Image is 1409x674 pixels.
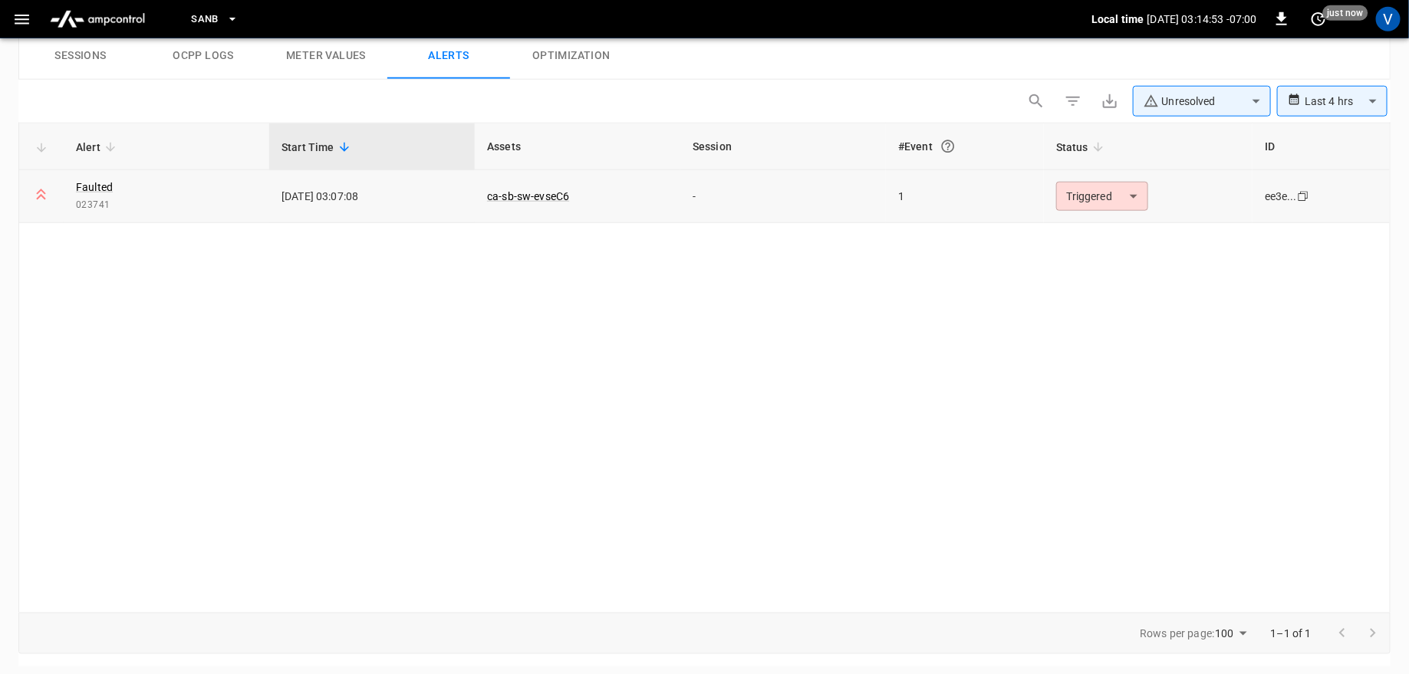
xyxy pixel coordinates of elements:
[1144,94,1246,110] div: Unresolved
[185,5,245,35] button: SanB
[510,31,633,80] button: Optimization
[1306,7,1331,31] button: set refresh interval
[1271,626,1312,641] p: 1–1 of 1
[281,138,354,156] span: Start Time
[387,31,510,80] button: Alerts
[680,123,886,170] th: Session
[934,133,962,160] button: An event is a single occurrence of an issue. An alert groups related events for the same asset, m...
[191,11,219,28] span: SanB
[76,179,113,195] a: Faulted
[1056,138,1108,156] span: Status
[1253,123,1390,170] th: ID
[1091,12,1144,27] p: Local time
[19,31,142,80] button: Sessions
[1056,182,1148,211] div: Triggered
[1376,7,1401,31] div: profile-icon
[269,170,475,223] td: [DATE] 03:07:08
[44,5,151,34] img: ampcontrol.io logo
[487,190,569,202] a: ca-sb-sw-evseC6
[1305,87,1388,116] div: Last 4 hrs
[680,170,886,223] td: -
[475,123,680,170] th: Assets
[76,138,120,156] span: Alert
[1265,189,1297,204] div: ee3e...
[1147,12,1257,27] p: [DATE] 03:14:53 -07:00
[1215,623,1252,645] div: 100
[265,31,387,80] button: Meter Values
[886,170,1044,223] td: 1
[142,31,265,80] button: Ocpp logs
[1140,626,1214,641] p: Rows per page:
[898,133,1032,160] div: #Event
[76,198,257,213] span: 023741
[1323,5,1368,21] span: just now
[1296,188,1312,205] div: copy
